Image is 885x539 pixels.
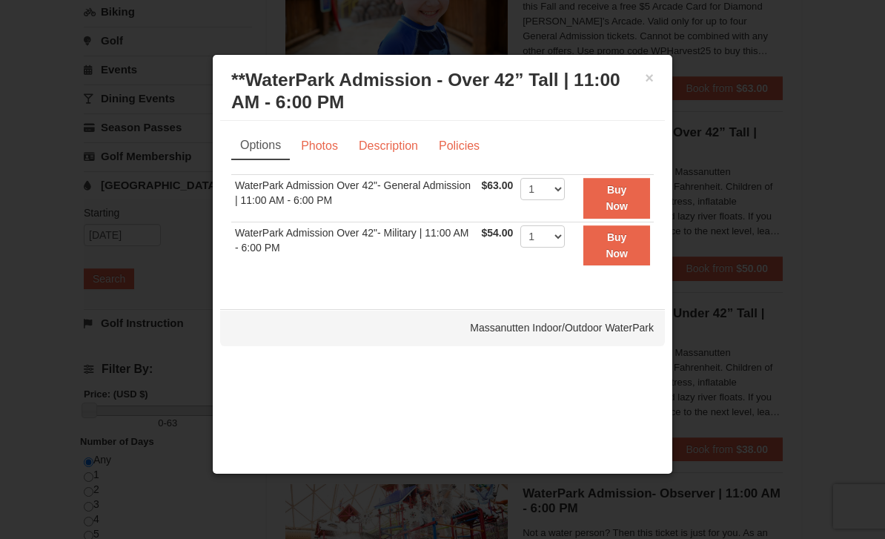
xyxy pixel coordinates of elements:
a: Photos [291,132,348,160]
td: WaterPark Admission Over 42"- General Admission | 11:00 AM - 6:00 PM [231,174,478,222]
button: Buy Now [583,178,650,219]
strong: Buy Now [606,184,628,212]
strong: Buy Now [606,231,628,259]
div: Massanutten Indoor/Outdoor WaterPark [220,309,665,346]
a: Description [349,132,428,160]
span: $54.00 [482,227,514,239]
a: Policies [429,132,489,160]
button: × [645,70,654,85]
a: Options [231,132,290,160]
span: $63.00 [482,179,514,191]
button: Buy Now [583,225,650,266]
h3: **WaterPark Admission - Over 42” Tall | 11:00 AM - 6:00 PM [231,69,654,113]
td: WaterPark Admission Over 42"- Military | 11:00 AM - 6:00 PM [231,222,478,268]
